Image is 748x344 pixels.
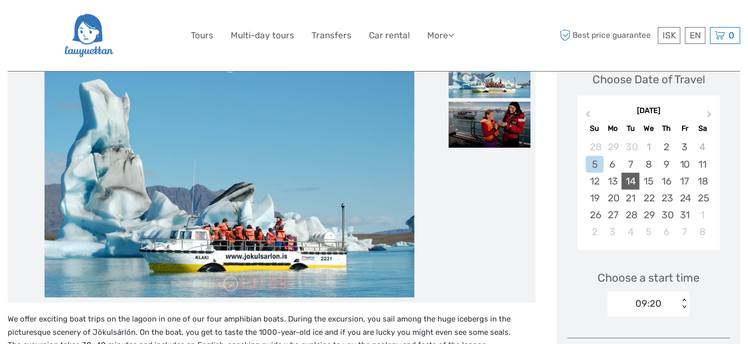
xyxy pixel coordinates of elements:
div: Choose Tuesday, November 4th, 2025 [622,223,640,240]
div: Choose Saturday, November 1st, 2025 [694,207,712,223]
div: Choose Friday, November 7th, 2025 [676,223,694,240]
div: Choose Tuesday, October 14th, 2025 [622,173,640,190]
button: Next Month [702,108,719,125]
div: Choose Sunday, September 28th, 2025 [586,139,604,155]
div: Choose Wednesday, November 5th, 2025 [640,223,657,240]
div: Choose Saturday, October 25th, 2025 [694,190,712,207]
img: 7847e73af99d43878cea5bcaa9fd65fb_main_slider.jpg [45,52,414,297]
div: Choose Saturday, October 18th, 2025 [694,173,712,190]
div: Choose Date of Travel [592,72,705,87]
div: Tu [622,122,640,135]
img: 2954-36deae89-f5b4-4889-ab42-60a468582106_logo_big.png [63,8,113,63]
div: Choose Monday, October 13th, 2025 [604,173,622,190]
a: Tours [191,28,213,43]
div: Choose Thursday, October 23rd, 2025 [658,190,676,207]
div: Choose Friday, October 3rd, 2025 [676,139,694,155]
div: Choose Friday, October 17th, 2025 [676,173,694,190]
button: Previous Month [579,108,595,125]
div: Mo [604,122,622,135]
div: Choose Wednesday, October 15th, 2025 [640,173,657,190]
div: Choose Sunday, October 5th, 2025 [586,156,604,173]
div: Choose Sunday, November 2nd, 2025 [586,223,604,240]
div: Choose Wednesday, October 29th, 2025 [640,207,657,223]
div: Choose Thursday, October 30th, 2025 [658,207,676,223]
div: Choose Thursday, October 2nd, 2025 [658,139,676,155]
a: Multi-day tours [231,28,294,43]
a: More [427,28,454,43]
span: ISK [663,30,676,40]
div: Choose Monday, September 29th, 2025 [604,139,622,155]
div: Choose Friday, October 10th, 2025 [676,156,694,173]
div: 09:20 [636,297,662,310]
div: Not available Wednesday, October 1st, 2025 [640,139,657,155]
div: Choose Tuesday, October 28th, 2025 [622,207,640,223]
span: 0 [727,30,736,40]
div: Fr [676,122,694,135]
div: Th [658,122,676,135]
div: Choose Thursday, October 16th, 2025 [658,173,676,190]
div: Choose Wednesday, October 8th, 2025 [640,156,657,173]
div: EN [685,27,706,44]
div: Choose Tuesday, October 7th, 2025 [622,156,640,173]
a: Transfers [312,28,351,43]
p: We're away right now. Please check back later! [14,18,116,26]
a: Car rental [369,28,410,43]
img: 8d24a25143e54e28a6154e819ae0ec43_slider_thumbnail.jpg [449,102,531,148]
div: Choose Thursday, October 9th, 2025 [658,156,676,173]
div: Choose Saturday, October 11th, 2025 [694,156,712,173]
div: Not available Saturday, October 4th, 2025 [694,139,712,155]
div: Choose Tuesday, October 21st, 2025 [622,190,640,207]
div: Choose Monday, November 3rd, 2025 [604,223,622,240]
div: Choose Sunday, October 19th, 2025 [586,190,604,207]
div: Choose Monday, October 20th, 2025 [604,190,622,207]
div: Choose Sunday, October 26th, 2025 [586,207,604,223]
div: month 2025-10 [581,139,716,240]
button: Open LiveChat chat widget [118,16,130,28]
span: Choose a start time [598,270,700,286]
div: Sa [694,122,712,135]
div: Choose Friday, October 31st, 2025 [676,207,694,223]
div: Choose Sunday, October 12th, 2025 [586,173,604,190]
div: Choose Monday, October 27th, 2025 [604,207,622,223]
div: Choose Wednesday, October 22nd, 2025 [640,190,657,207]
img: 7847e73af99d43878cea5bcaa9fd65fb_slider_thumbnail.jpg [449,52,531,98]
div: Choose Thursday, November 6th, 2025 [658,223,676,240]
div: < > [680,299,689,309]
div: Choose Saturday, November 8th, 2025 [694,223,712,240]
span: Best price guarantee [557,27,655,44]
div: Su [586,122,604,135]
div: We [640,122,657,135]
div: Choose Monday, October 6th, 2025 [604,156,622,173]
div: Choose Friday, October 24th, 2025 [676,190,694,207]
div: Choose Tuesday, September 30th, 2025 [622,139,640,155]
div: [DATE] [578,106,720,117]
